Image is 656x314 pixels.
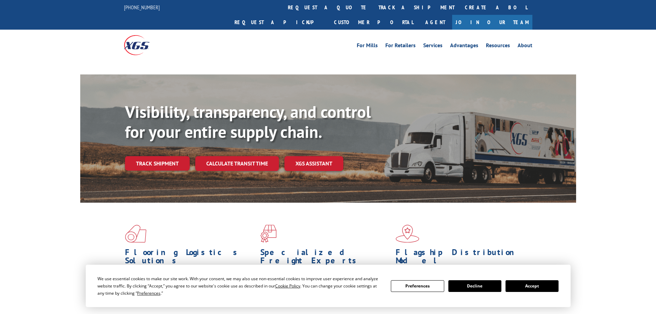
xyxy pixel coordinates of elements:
[97,275,383,297] div: We use essential cookies to make our site work. With your consent, we may also use non-essential ...
[423,43,442,50] a: Services
[396,225,419,243] img: xgs-icon-flagship-distribution-model-red
[125,156,190,171] a: Track shipment
[418,15,452,30] a: Agent
[195,156,279,171] a: Calculate transit time
[229,15,329,30] a: Request a pickup
[486,43,510,50] a: Resources
[284,156,343,171] a: XGS ASSISTANT
[385,43,416,50] a: For Retailers
[518,43,532,50] a: About
[86,265,571,307] div: Cookie Consent Prompt
[448,280,501,292] button: Decline
[125,248,255,268] h1: Flooring Logistics Solutions
[124,4,160,11] a: [PHONE_NUMBER]
[396,248,526,268] h1: Flagship Distribution Model
[506,280,559,292] button: Accept
[275,283,300,289] span: Cookie Policy
[450,43,478,50] a: Advantages
[357,43,378,50] a: For Mills
[125,225,146,243] img: xgs-icon-total-supply-chain-intelligence-red
[260,225,277,243] img: xgs-icon-focused-on-flooring-red
[125,101,371,142] b: Visibility, transparency, and control for your entire supply chain.
[137,290,160,296] span: Preferences
[391,280,444,292] button: Preferences
[452,15,532,30] a: Join Our Team
[329,15,418,30] a: Customer Portal
[260,248,391,268] h1: Specialized Freight Experts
